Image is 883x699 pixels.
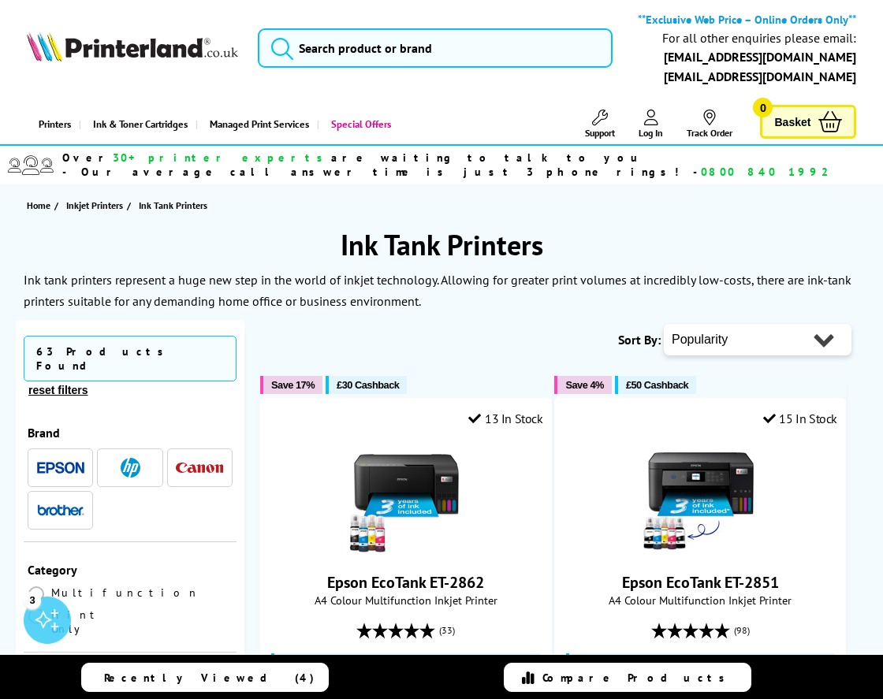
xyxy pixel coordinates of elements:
[102,457,158,478] button: HP
[37,462,84,474] img: Epson
[565,379,603,391] span: Save 4%
[27,197,54,214] a: Home
[32,500,89,521] button: Brother
[62,151,645,165] span: Over are waiting to talk to you
[113,151,331,165] span: 30+ printer experts
[121,458,140,478] img: HP
[24,591,41,608] div: 3
[760,105,856,139] a: Basket 0
[774,111,810,132] span: Basket
[51,608,130,636] span: Print Only
[24,336,237,381] span: 63 Products Found
[317,104,399,144] a: Special Offers
[763,411,837,426] div: 15 In Stock
[662,31,856,46] div: For all other enquiries please email:
[37,504,84,515] img: Brother
[28,562,233,578] div: Category
[16,226,867,263] h1: Ink Tank Printers
[585,110,615,139] a: Support
[27,104,79,144] a: Printers
[27,32,238,65] a: Printerland Logo
[641,544,759,560] a: Epson EcoTank ET-2851
[753,98,773,117] span: 0
[260,376,322,394] button: Save 17%
[62,165,832,179] span: - Our average call answer time is just 3 phone rings! -
[701,165,832,179] span: 0800 840 1992
[176,463,223,473] img: Canon
[327,572,484,593] a: Epson EcoTank ET-2862
[104,671,315,685] span: Recently Viewed (4)
[542,671,733,685] span: Compare Products
[326,376,407,394] button: £30 Cashback
[24,383,92,397] button: reset filters
[622,572,779,593] a: Epson EcoTank ET-2851
[24,272,851,309] p: Ink tank printers represent a huge new step in the world of inkjet technology. Allowing for great...
[664,69,856,84] a: [EMAIL_ADDRESS][DOMAIN_NAME]
[468,411,542,426] div: 13 In Stock
[66,197,127,214] a: Inkjet Printers
[271,379,315,391] span: Save 17%
[641,438,759,556] img: Epson EcoTank ET-2851
[638,12,856,27] b: **Exclusive Web Price – Online Orders Only**
[27,32,238,61] img: Printerland Logo
[615,376,696,394] button: £50 Cashback
[504,663,751,692] a: Compare Products
[139,199,207,211] span: Ink Tank Printers
[734,615,750,645] span: (98)
[81,663,329,692] a: Recently Viewed (4)
[664,49,856,65] a: [EMAIL_ADDRESS][DOMAIN_NAME]
[51,586,199,600] span: Multifunction
[639,110,663,139] a: Log In
[66,197,123,214] span: Inkjet Printers
[337,379,399,391] span: £30 Cashback
[626,379,688,391] span: £50 Cashback
[585,127,615,139] span: Support
[32,457,89,478] button: Epson
[639,127,663,139] span: Log In
[258,28,613,68] input: Search product or brand
[554,376,611,394] button: Save 4%
[347,544,465,560] a: Epson EcoTank ET-2862
[347,438,465,556] img: Epson EcoTank ET-2862
[687,110,732,139] a: Track Order
[171,457,228,478] button: Canon
[439,615,455,645] span: (33)
[618,332,661,348] span: Sort By:
[79,104,196,144] a: Ink & Toner Cartridges
[196,104,317,144] a: Managed Print Services
[28,425,233,441] div: Brand
[93,104,188,144] span: Ink & Toner Cartridges
[563,593,837,608] span: A4 Colour Multifunction Inkjet Printer
[269,593,543,608] span: A4 Colour Multifunction Inkjet Printer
